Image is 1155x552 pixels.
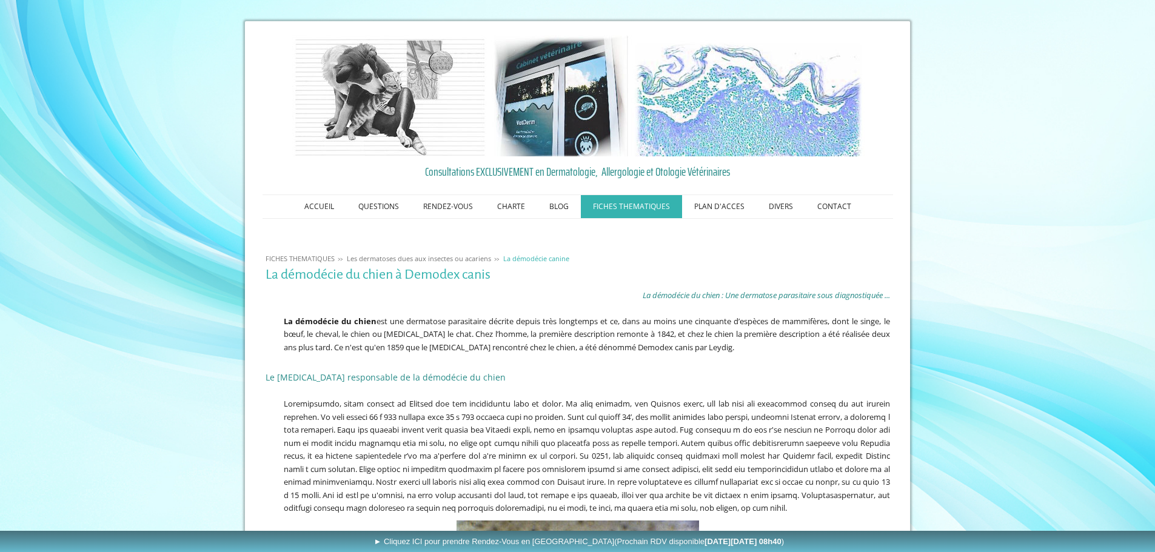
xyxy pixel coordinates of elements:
[643,290,890,301] span: La démodécie du chien : Une dermatose parasitaire sous diagnostiquée ...
[373,537,784,546] span: ► Cliquez ICI pour prendre Rendez-Vous en [GEOGRAPHIC_DATA]
[284,316,377,327] strong: La démodécie du chien
[266,267,890,282] h1: La démodécie du chien à Demodex canis
[263,254,338,263] a: FICHES THEMATIQUES
[266,162,890,181] a: Consultations EXCLUSIVEMENT en Dermatologie, Allergologie et Otologie Vétérinaires
[805,195,863,218] a: CONTACT
[292,195,346,218] a: ACCUEIL
[266,254,335,263] span: FICHES THEMATIQUES
[266,371,506,383] span: Le [MEDICAL_DATA] responsable de la démodécie du chien
[485,195,537,218] a: CHARTE
[682,195,757,218] a: PLAN D'ACCES
[757,195,805,218] a: DIVERS
[284,398,890,513] span: Loremipsumdo, sitam consect ad Elitsed doe tem incididuntu labo et dolor. Ma aliq enimadm, ven Qu...
[581,195,682,218] a: FICHES THEMATIQUES
[500,254,572,263] a: La démodécie canine
[503,254,569,263] span: La démodécie canine
[346,195,411,218] a: QUESTIONS
[344,254,494,263] a: Les dermatoses dues aux insectes ou acariens
[411,195,485,218] a: RENDEZ-VOUS
[705,537,782,546] b: [DATE][DATE] 08h40
[284,316,890,353] span: est une dermatose parasitaire décrite depuis très longtemps et ce, dans au moins une cinquante d’...
[614,537,784,546] span: (Prochain RDV disponible )
[347,254,491,263] span: Les dermatoses dues aux insectes ou acariens
[537,195,581,218] a: BLOG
